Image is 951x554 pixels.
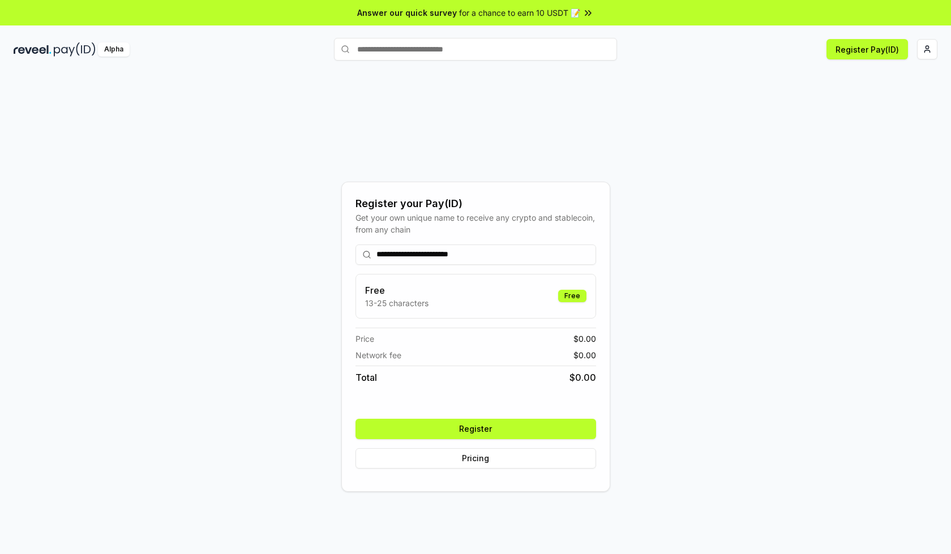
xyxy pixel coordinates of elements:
span: for a chance to earn 10 USDT 📝 [459,7,580,19]
span: $ 0.00 [573,349,596,361]
button: Pricing [355,448,596,469]
span: $ 0.00 [569,371,596,384]
span: Total [355,371,377,384]
div: Get your own unique name to receive any crypto and stablecoin, from any chain [355,212,596,235]
div: Alpha [98,42,130,57]
div: Free [558,290,586,302]
img: pay_id [54,42,96,57]
button: Register [355,419,596,439]
div: Register your Pay(ID) [355,196,596,212]
img: reveel_dark [14,42,52,57]
span: $ 0.00 [573,333,596,345]
span: Network fee [355,349,401,361]
span: Price [355,333,374,345]
h3: Free [365,284,429,297]
button: Register Pay(ID) [826,39,908,59]
span: Answer our quick survey [357,7,457,19]
p: 13-25 characters [365,297,429,309]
